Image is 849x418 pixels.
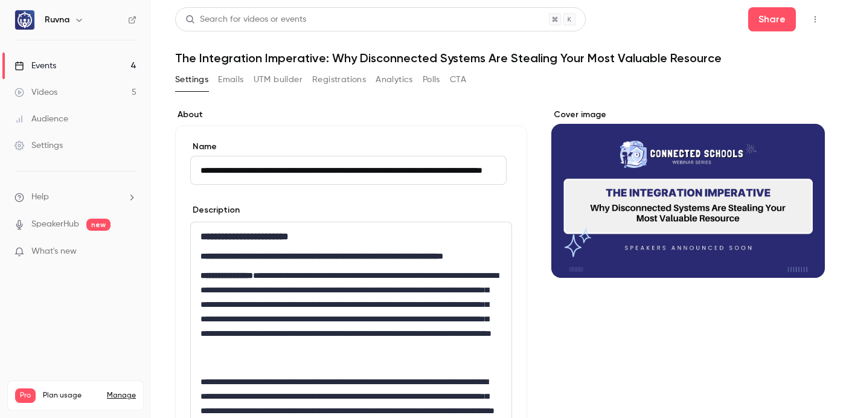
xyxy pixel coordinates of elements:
li: help-dropdown-opener [14,191,136,204]
div: Videos [14,86,57,98]
a: SpeakerHub [31,218,79,231]
label: Cover image [551,109,825,121]
button: CTA [450,70,466,89]
iframe: Noticeable Trigger [122,246,136,257]
h6: Ruvna [45,14,69,26]
button: Emails [218,70,243,89]
section: Cover image [551,109,825,278]
button: Settings [175,70,208,89]
label: About [175,109,527,121]
img: Ruvna [15,10,34,30]
span: What's new [31,245,77,258]
span: Pro [15,388,36,403]
label: Description [190,204,240,216]
a: Manage [107,391,136,400]
button: Polls [423,70,440,89]
label: Name [190,141,512,153]
button: Analytics [376,70,413,89]
h1: The Integration Imperative: Why Disconnected Systems Are Stealing Your Most Valuable Resource [175,51,825,65]
div: Events [14,60,56,72]
div: Settings [14,140,63,152]
button: UTM builder [254,70,303,89]
span: Help [31,191,49,204]
button: Share [748,7,796,31]
button: Registrations [312,70,366,89]
div: Audience [14,113,68,125]
div: Search for videos or events [185,13,306,26]
span: new [86,219,111,231]
span: Plan usage [43,391,100,400]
